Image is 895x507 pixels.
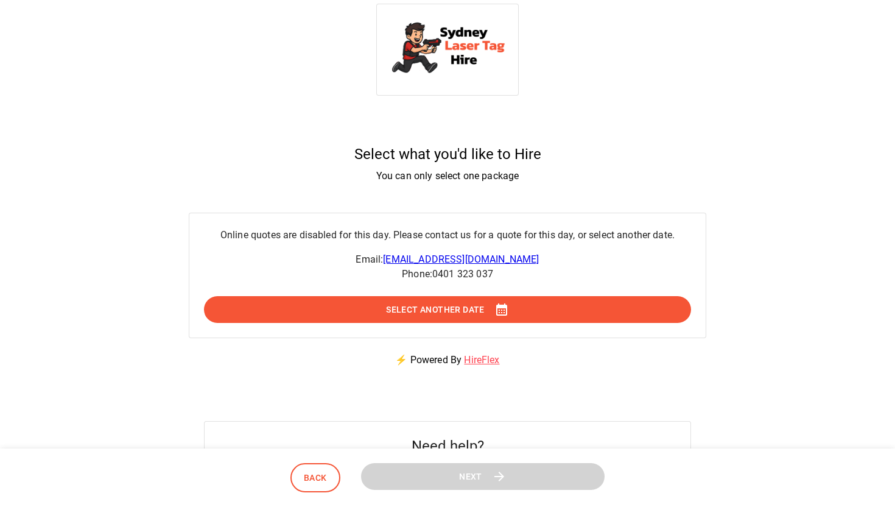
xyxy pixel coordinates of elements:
span: Back [304,470,327,486]
button: Back [290,463,340,493]
p: Phone: 0401 323 037 [204,267,691,282]
h5: Select what you'd like to Hire [15,144,880,164]
p: Online quotes are disabled for this day. Please contact us for a quote for this day, or select an... [204,228,691,243]
p: You can only select one package [15,169,880,183]
a: [EMAIL_ADDRESS][DOMAIN_NAME] [383,253,539,265]
button: Select Another Date [204,296,691,324]
img: Sydney Laser Tag Hire logo [387,14,508,83]
h5: Need help? [412,436,484,456]
span: Select Another Date [386,302,485,317]
p: Email: [204,252,691,267]
button: Next [361,463,605,491]
a: HireFlex [464,354,499,366]
p: ⚡ Powered By [381,338,514,382]
span: Next [459,469,482,484]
